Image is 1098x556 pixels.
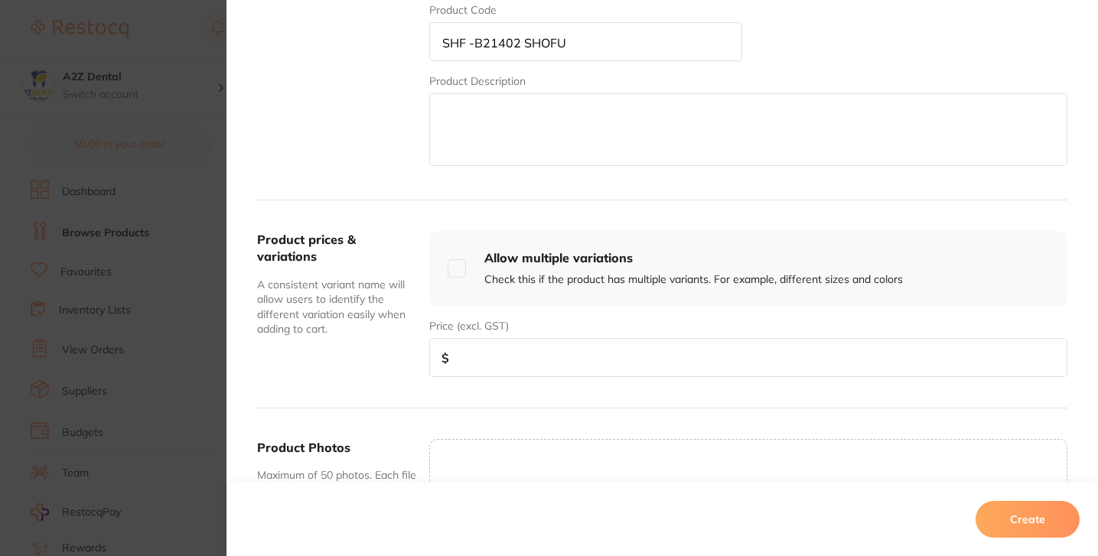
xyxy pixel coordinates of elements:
[976,501,1080,538] button: Create
[441,351,449,365] span: $
[257,278,417,337] p: A consistent variant name will allow users to identify the different variation easily when adding...
[429,4,497,16] label: Product Code
[429,75,526,87] label: Product Description
[484,272,903,288] p: Check this if the product has multiple variants. For example, different sizes and colors
[484,249,903,266] h4: Allow multiple variations
[429,320,509,332] label: Price (excl. GST)
[257,468,417,498] p: Maximum of 50 photos. Each file size should not be exceed 5MB.
[257,440,350,455] label: Product Photos
[257,232,356,264] label: Product prices & variations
